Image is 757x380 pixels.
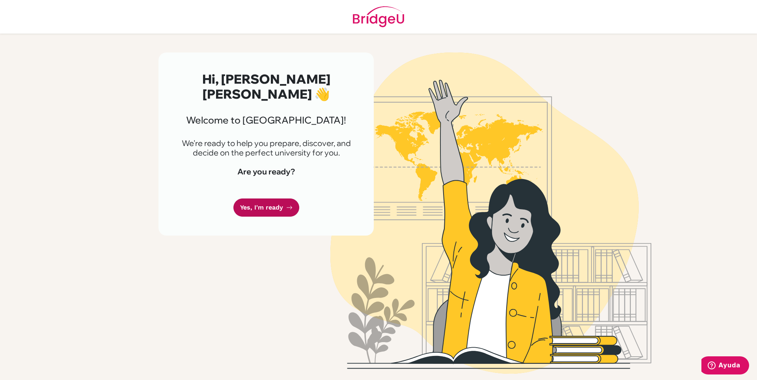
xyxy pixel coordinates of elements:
h4: Are you ready? [177,167,355,176]
h3: Welcome to [GEOGRAPHIC_DATA]! [177,114,355,126]
img: Welcome to Bridge U [266,52,716,374]
h2: Hi, [PERSON_NAME] [PERSON_NAME] 👋 [177,71,355,102]
p: We're ready to help you prepare, discover, and decide on the perfect university for you. [177,139,355,157]
a: Yes, I'm ready [233,198,299,217]
iframe: Abre un widget desde donde se puede obtener más información [701,356,749,376]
